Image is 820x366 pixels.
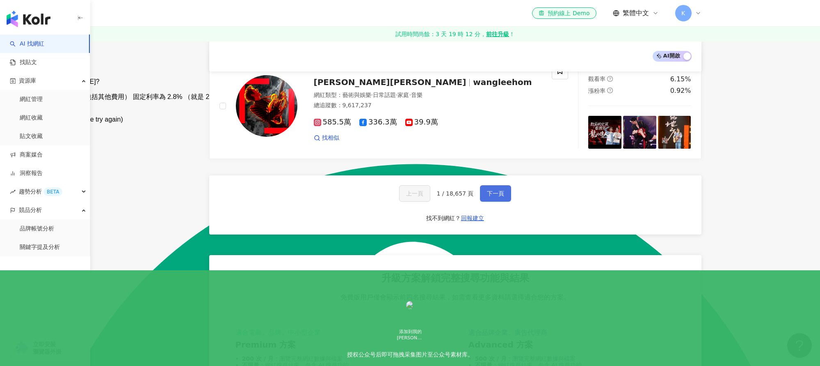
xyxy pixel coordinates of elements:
[19,182,62,201] span: 趨勢分析
[314,134,339,142] a: 找相似
[20,95,43,104] a: 網紅管理
[480,185,511,202] button: 下一頁
[10,151,43,159] a: 商案媒合
[607,87,613,93] span: question-circle
[343,92,371,98] span: 藝術與娛樂
[487,190,504,197] span: 下一頁
[399,185,430,202] button: 上一頁
[405,118,438,127] span: 39.9萬
[322,134,339,142] span: 找相似
[10,40,44,48] a: searchAI 找網紅
[411,92,423,98] span: 音樂
[532,7,596,19] a: 預約線上 Demo
[7,11,50,27] img: logo
[426,214,461,223] div: 找不到網紅？
[670,86,691,95] div: 0.92%
[373,92,396,98] span: 日常話題
[19,201,42,219] span: 競品分析
[397,92,409,98] span: 家庭
[236,75,297,137] img: KOL Avatar
[20,243,60,251] a: 關鍵字提及分析
[409,92,411,98] span: ·
[90,27,820,41] a: 試用時間尚餘：3 天 19 時 12 分，前往升級！
[20,114,43,122] a: 網紅收藏
[209,53,701,159] a: KOL Avatar[PERSON_NAME][PERSON_NAME]wangleehom網紅類型：藝術與娛樂·日常話題·家庭·音樂總追蹤數：9,617,237585.5萬336.3萬39.9...
[623,9,649,18] span: 繁體中文
[359,118,397,127] span: 336.3萬
[314,91,542,99] div: 網紅類型 ：
[43,188,62,196] div: BETA
[681,9,685,18] span: K
[314,101,542,110] div: 總追蹤數 ： 9,617,237
[396,92,397,98] span: ·
[461,215,484,221] span: 回報建立
[473,77,532,87] span: wangleehom
[19,71,36,90] span: 資源庫
[314,77,466,87] span: [PERSON_NAME][PERSON_NAME]
[607,76,613,82] span: question-circle
[461,212,484,225] button: 回報建立
[623,116,656,149] img: post-image
[670,75,691,84] div: 6.15%
[10,58,37,67] a: 找貼文
[486,30,509,38] strong: 前往升級
[437,190,474,197] span: 1 / 18,657 頁
[314,118,352,127] span: 585.5萬
[10,169,43,177] a: 洞察報告
[658,116,691,149] img: post-image
[20,225,54,233] a: 品牌帳號分析
[588,116,621,149] img: post-image
[539,9,589,17] div: 預約線上 Demo
[20,132,43,140] a: 貼文收藏
[588,76,605,82] span: 觀看率
[588,87,605,94] span: 漲粉率
[371,92,373,98] span: ·
[10,189,16,195] span: rise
